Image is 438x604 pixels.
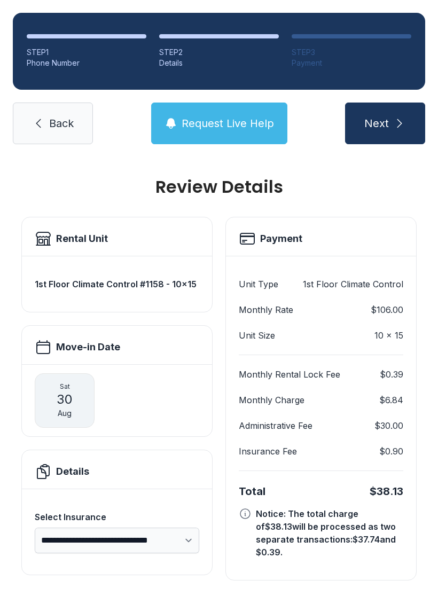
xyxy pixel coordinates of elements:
[374,419,403,432] dd: $30.00
[239,329,275,342] dt: Unit Size
[239,303,293,316] dt: Monthly Rate
[303,278,403,291] dd: 1st Floor Climate Control
[35,528,199,553] select: Select Insurance
[256,507,403,559] div: Notice: The total charge of $38.13 will be processed as two separate transactions: $37.74 and $0....
[182,116,274,131] span: Request Live Help
[49,116,74,131] span: Back
[370,484,403,499] div: $38.13
[58,408,72,419] span: Aug
[292,47,411,58] div: STEP 3
[239,445,297,458] dt: Insurance Fee
[57,391,73,408] span: 30
[380,368,403,381] dd: $0.39
[35,278,199,291] h3: 1st Floor Climate Control #1158 - 10x15
[379,394,403,406] dd: $6.84
[292,58,411,68] div: Payment
[239,484,265,499] div: Total
[21,178,417,195] h1: Review Details
[56,464,89,479] h2: Details
[159,47,279,58] div: STEP 2
[27,58,146,68] div: Phone Number
[239,394,304,406] dt: Monthly Charge
[60,382,70,391] span: Sat
[260,231,302,246] h2: Payment
[56,231,108,246] h2: Rental Unit
[56,340,120,355] h2: Move-in Date
[159,58,279,68] div: Details
[27,47,146,58] div: STEP 1
[364,116,389,131] span: Next
[239,368,340,381] dt: Monthly Rental Lock Fee
[374,329,403,342] dd: 10 x 15
[379,445,403,458] dd: $0.90
[239,278,278,291] dt: Unit Type
[371,303,403,316] dd: $106.00
[239,419,312,432] dt: Administrative Fee
[35,511,199,523] div: Select Insurance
